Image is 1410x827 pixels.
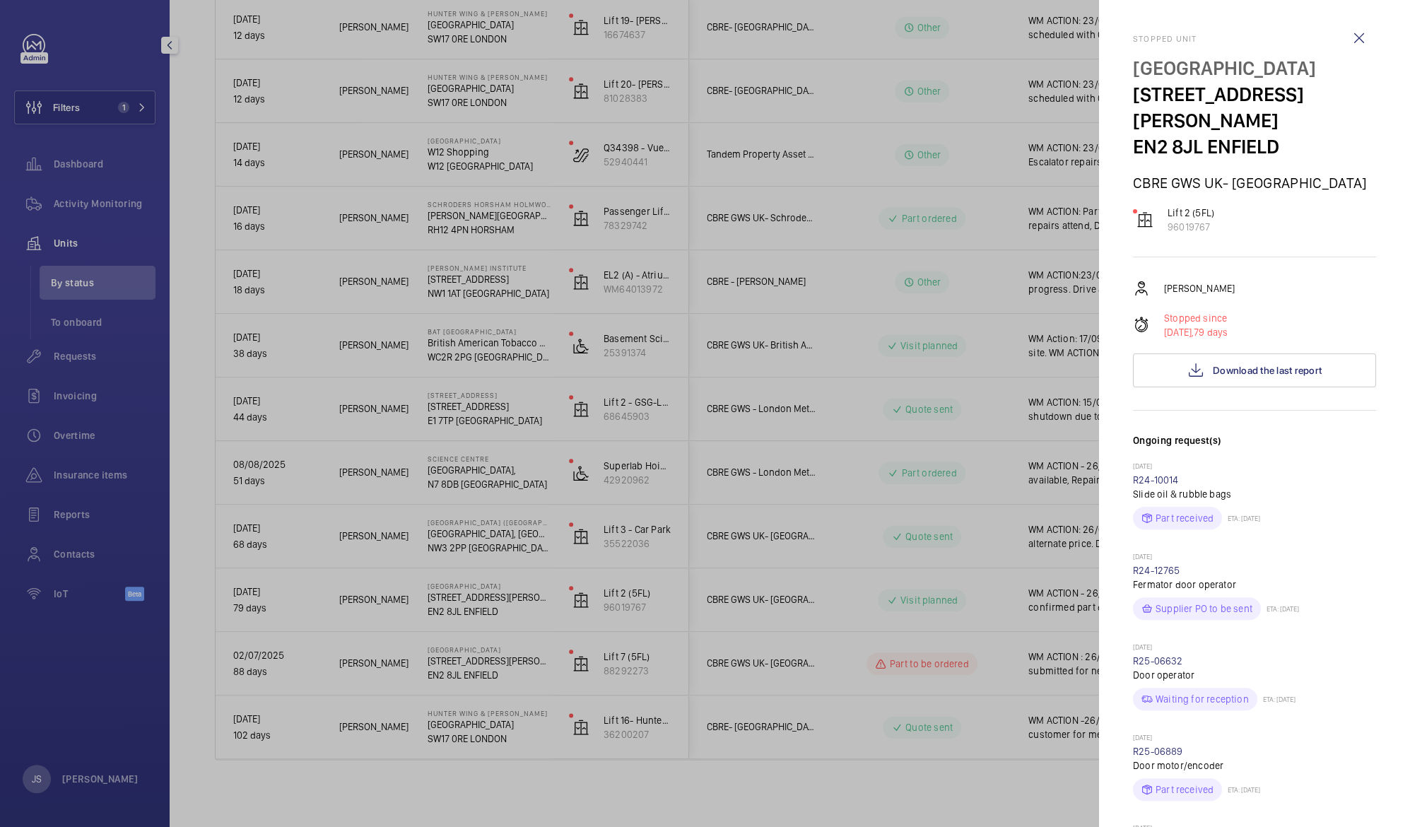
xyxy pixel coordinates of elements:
[1257,695,1296,703] p: ETA: [DATE]
[1133,668,1376,682] p: Door operator
[1133,758,1376,773] p: Door motor/encoder
[1156,692,1249,706] p: Waiting for reception
[1133,353,1376,387] button: Download the last report
[1133,655,1183,667] a: R25-06632
[1164,311,1228,325] p: Stopped since
[1156,602,1252,616] p: Supplier PO to be sent
[1133,565,1180,576] a: R24-12765
[1133,577,1376,592] p: Fermator door operator
[1133,174,1376,192] p: CBRE GWS UK- [GEOGRAPHIC_DATA]
[1164,281,1235,295] p: [PERSON_NAME]
[1133,34,1376,44] h2: Stopped unit
[1222,514,1260,522] p: ETA: [DATE]
[1213,365,1322,376] span: Download the last report
[1133,487,1376,501] p: Slide oil & rubble bags
[1222,785,1260,794] p: ETA: [DATE]
[1133,643,1376,654] p: [DATE]
[1133,433,1376,462] h3: Ongoing request(s)
[1168,206,1214,220] p: Lift 2 (5FL)
[1133,552,1376,563] p: [DATE]
[1136,211,1153,228] img: elevator.svg
[1133,474,1179,486] a: R24-10014
[1164,327,1194,338] span: [DATE],
[1133,134,1376,160] p: EN2 8JL ENFIELD
[1168,220,1214,234] p: 96019767
[1133,81,1376,134] p: [STREET_ADDRESS][PERSON_NAME]
[1133,462,1376,473] p: [DATE]
[1156,511,1214,525] p: Part received
[1164,325,1228,339] p: 79 days
[1261,604,1299,613] p: ETA: [DATE]
[1133,746,1183,757] a: R25-06889
[1133,733,1376,744] p: [DATE]
[1133,55,1376,81] p: [GEOGRAPHIC_DATA]
[1156,782,1214,797] p: Part received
